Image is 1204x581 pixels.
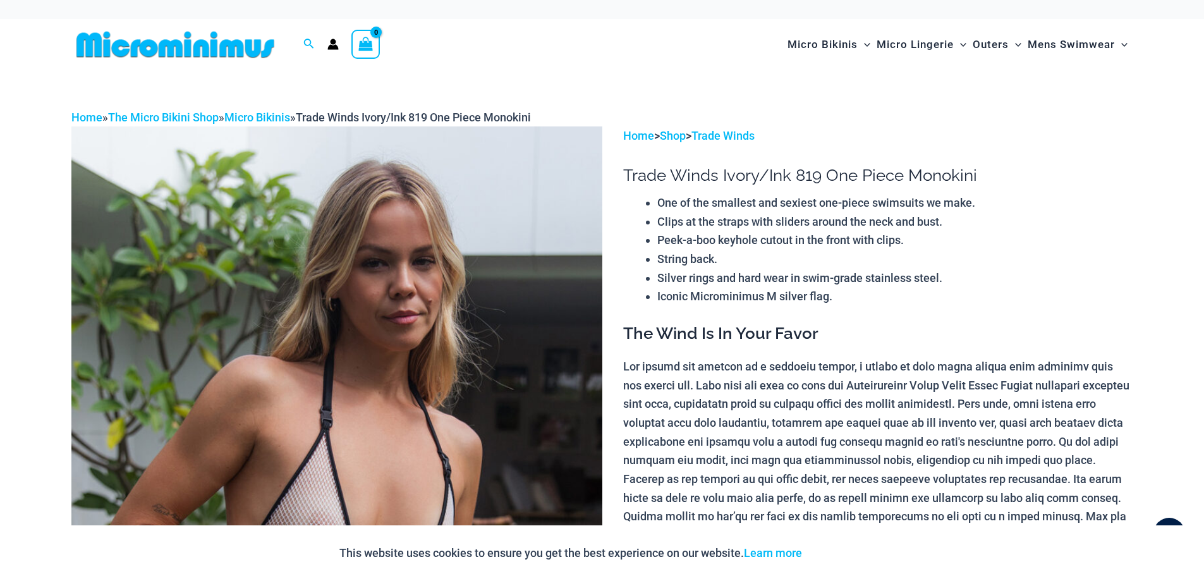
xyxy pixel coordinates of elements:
li: One of the smallest and sexiest one-piece swimsuits we make. [657,193,1133,212]
h3: The Wind Is In Your Favor [623,323,1133,345]
span: Micro Bikinis [787,28,858,61]
a: Micro Bikinis [224,111,290,124]
a: Shop [660,129,686,142]
p: > > [623,126,1133,145]
a: Micro BikinisMenu ToggleMenu Toggle [784,25,873,64]
span: Trade Winds Ivory/Ink 819 One Piece Monokini [296,111,531,124]
span: Outers [973,28,1009,61]
p: This website uses cookies to ensure you get the best experience on our website. [339,544,802,563]
span: Menu Toggle [1115,28,1128,61]
span: Menu Toggle [1009,28,1021,61]
a: Trade Winds [691,129,755,142]
span: Micro Lingerie [877,28,954,61]
a: Micro LingerieMenu ToggleMenu Toggle [873,25,970,64]
button: Accept [812,538,865,568]
h1: Trade Winds Ivory/Ink 819 One Piece Monokini [623,166,1133,185]
a: The Micro Bikini Shop [108,111,219,124]
li: Iconic Microminimus M silver flag. [657,287,1133,306]
a: OutersMenu ToggleMenu Toggle [970,25,1025,64]
nav: Site Navigation [782,23,1133,66]
span: Menu Toggle [954,28,966,61]
a: Home [71,111,102,124]
span: Menu Toggle [858,28,870,61]
a: Account icon link [327,39,339,50]
li: Clips at the straps with sliders around the neck and bust. [657,212,1133,231]
span: » » » [71,111,531,124]
li: Peek-a-boo keyhole cutout in the front with clips. [657,231,1133,250]
a: Search icon link [303,37,315,52]
a: Mens SwimwearMenu ToggleMenu Toggle [1025,25,1131,64]
li: Silver rings and hard wear in swim-grade stainless steel. [657,269,1133,288]
a: View Shopping Cart, empty [351,30,380,59]
span: Mens Swimwear [1028,28,1115,61]
a: Home [623,129,654,142]
img: MM SHOP LOGO FLAT [71,30,279,59]
li: String back. [657,250,1133,269]
a: Learn more [744,546,802,560]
